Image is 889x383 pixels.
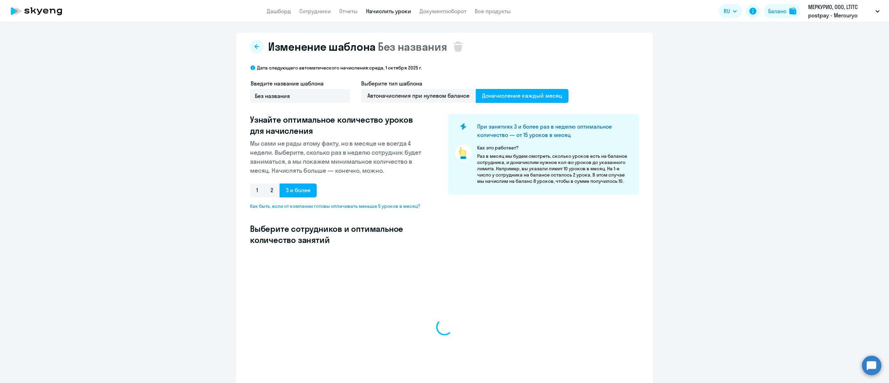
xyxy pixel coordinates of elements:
h4: Выберите тип шаблона [361,79,568,88]
a: Отчеты [339,8,358,15]
p: Как это работает? [477,145,632,151]
img: pointer-circle [455,145,472,161]
a: Документооборот [419,8,466,15]
p: Дата следующего автоматического начисления: среда, 1 октября 2025 г. [257,65,422,71]
div: Баланс [768,7,787,15]
span: Без названия [378,40,447,54]
a: Дашборд [267,8,291,15]
button: МЕРКУРИО, ООО, LTITC postpay - Mercuryo [805,3,883,19]
p: Раз в месяц мы будем смотреть, сколько уроков есть на балансе сотрудника, и доначислим нужное кол... [477,153,632,184]
span: RU [724,7,730,15]
span: Как быть, если от компании готовы оплачивать меньше 5 уроков в месяц? [250,203,426,209]
h3: Узнайте оптимальное количество уроков для начисления [250,114,426,136]
span: 1 [250,184,264,197]
a: Сотрудники [299,8,331,15]
a: Все продукты [475,8,511,15]
span: Доначисление каждый месяц [476,89,568,103]
span: Изменение шаблона [268,40,376,54]
span: Введите название шаблона [251,80,324,87]
button: Балансbalance [764,4,800,18]
span: Автоначисления при нулевом балансе [361,89,476,103]
h3: Выберите сотрудников и оптимальное количество занятий [250,223,426,245]
h4: При занятиях 3 и более раз в неделю оптимальное количество — от 15 уроков в месяц [477,122,627,139]
p: Мы сами не рады этому факту, но в месяце не всегда 4 недели. Выберите, сколько раз в неделю сотру... [250,139,426,175]
input: Без названия [250,89,350,103]
a: Начислить уроки [366,8,411,15]
img: balance [789,8,796,15]
span: 2 [264,184,280,197]
p: МЕРКУРИО, ООО, LTITC postpay - Mercuryo [808,3,873,19]
span: 3 и более [280,184,317,197]
button: RU [719,4,742,18]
